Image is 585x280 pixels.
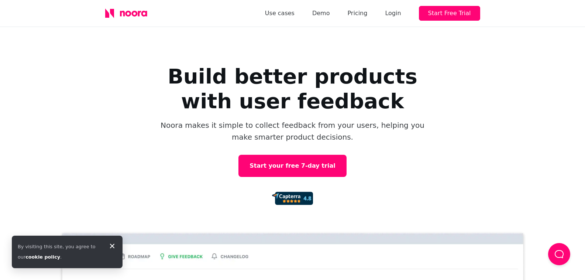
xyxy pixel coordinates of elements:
div: Login [385,8,401,18]
p: Noora makes it simple to collect feedback from your users, helping you make smarter product decis... [160,119,426,143]
button: Start Free Trial [419,6,480,21]
a: Demo [312,8,330,18]
a: Start your free 7-day trial [238,155,346,177]
h1: Build better products with user feedback [145,64,440,113]
a: Use cases [265,8,295,18]
a: Pricing [347,8,367,18]
a: cookie policy [25,254,60,260]
img: 92d72d4f0927c2c8b0462b8c7b01ca97.png [272,192,313,205]
div: By visiting this site, you agree to our . [18,242,102,262]
button: Load Chat [548,243,570,265]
